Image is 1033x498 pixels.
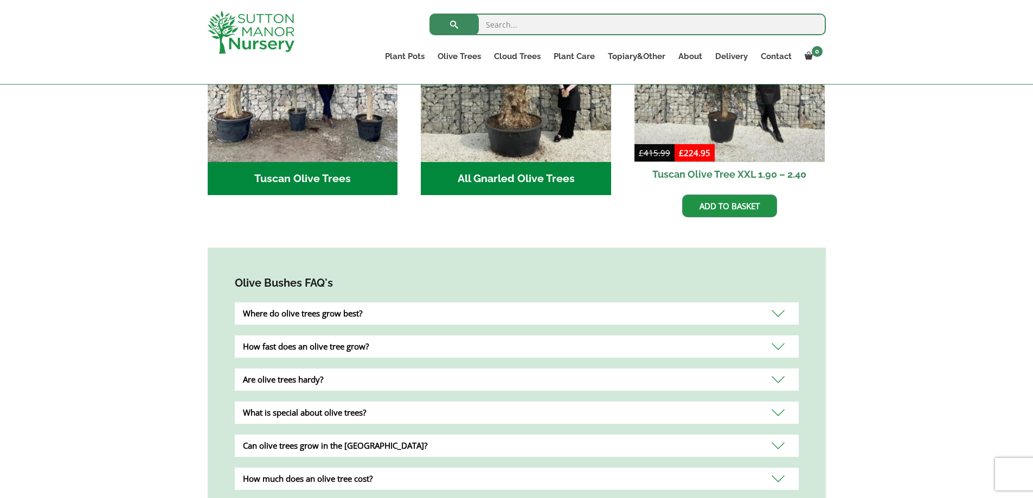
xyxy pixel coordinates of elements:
div: How much does an olive tree cost? [235,468,799,490]
span: £ [679,147,684,158]
span: 0 [812,46,823,57]
h2: Tuscan Olive Trees [208,162,398,196]
div: Where do olive trees grow best? [235,302,799,325]
a: Add to basket: “Tuscan Olive Tree XXL 1.90 - 2.40” [682,195,777,217]
input: Search... [429,14,826,35]
a: Delivery [709,49,754,64]
h4: Olive Bushes FAQ's [235,275,799,292]
span: £ [639,147,644,158]
a: Topiary&Other [601,49,672,64]
a: About [672,49,709,64]
a: Plant Care [547,49,601,64]
div: Can olive trees grow in the [GEOGRAPHIC_DATA]? [235,435,799,457]
h2: All Gnarled Olive Trees [421,162,611,196]
a: 0 [798,49,826,64]
h2: Tuscan Olive Tree XXL 1.90 – 2.40 [634,162,825,186]
a: Cloud Trees [487,49,547,64]
div: How fast does an olive tree grow? [235,335,799,358]
bdi: 415.99 [639,147,670,158]
a: Contact [754,49,798,64]
div: Are olive trees hardy? [235,368,799,391]
img: logo [208,11,294,54]
bdi: 224.95 [679,147,710,158]
a: Plant Pots [378,49,431,64]
a: Olive Trees [431,49,487,64]
div: What is special about olive trees? [235,402,799,424]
